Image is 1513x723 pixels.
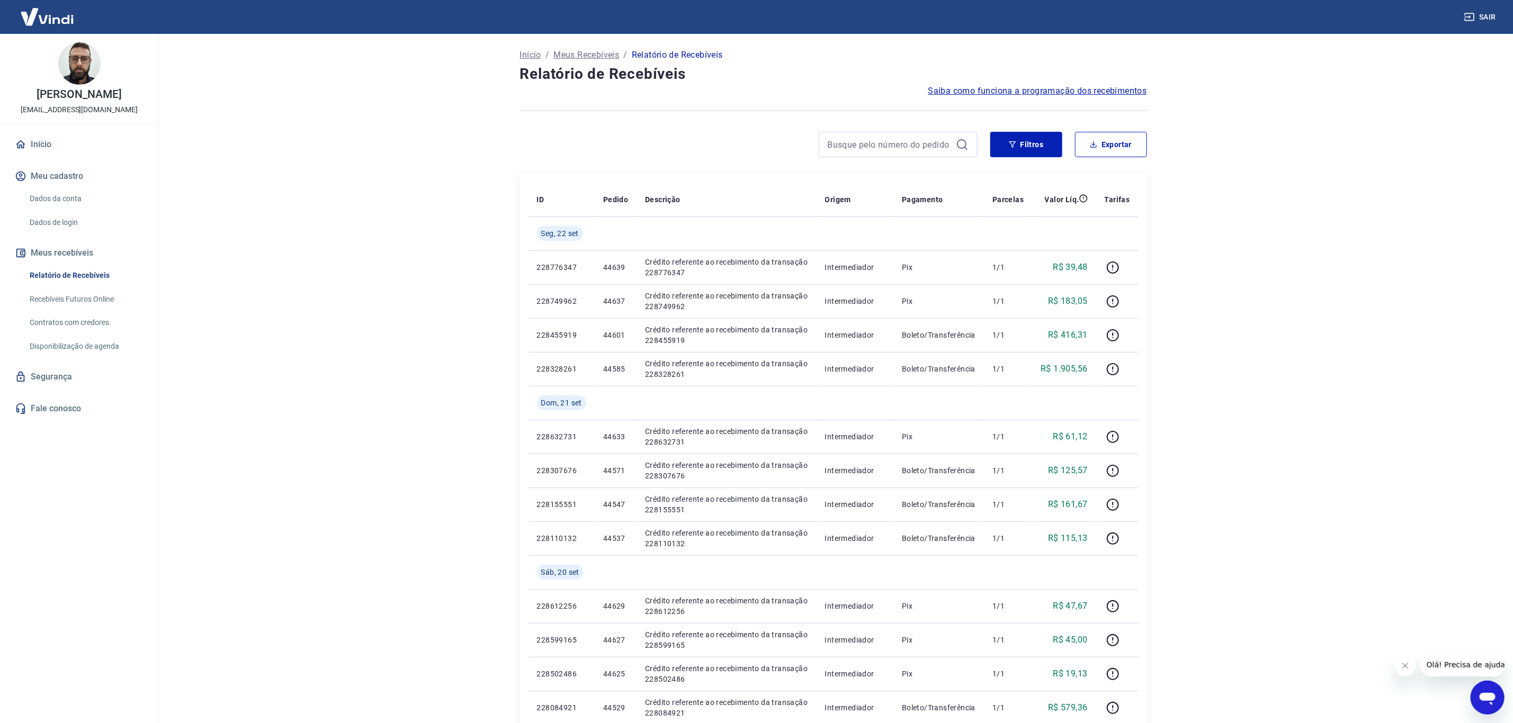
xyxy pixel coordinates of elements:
p: 228084921 [537,702,586,713]
p: Pix [902,262,975,273]
p: 44625 [603,668,628,679]
p: Origem [825,194,851,205]
a: Dados de login [25,212,146,233]
p: Pix [902,635,975,645]
p: Crédito referente ao recebimento da transação 228599165 [645,629,808,650]
p: 1/1 [992,465,1024,476]
p: 44601 [603,330,628,340]
p: R$ 61,12 [1053,430,1087,443]
p: R$ 579,36 [1048,701,1088,714]
p: Boleto/Transferência [902,465,975,476]
p: 1/1 [992,668,1024,679]
p: Início [520,49,541,61]
p: 228612256 [537,601,586,611]
p: Crédito referente ao recebimento da transação 228455919 [645,324,808,346]
p: Intermediador [825,668,885,679]
span: Sáb, 20 set [541,567,579,577]
span: Olá! Precisa de ajuda? [6,7,89,16]
p: / [623,49,627,61]
input: Busque pelo número do pedido [828,137,952,152]
p: 1/1 [992,635,1024,645]
p: Boleto/Transferência [902,702,975,713]
p: Intermediador [825,465,885,476]
img: Vindi [13,1,82,33]
img: ee41d9d2-f4b4-460d-8c6c-a7a1eabe1ff4.jpeg [58,42,101,85]
p: 1/1 [992,364,1024,374]
p: [EMAIL_ADDRESS][DOMAIN_NAME] [21,104,138,115]
p: ID [537,194,544,205]
p: Intermediador [825,533,885,544]
p: Crédito referente ao recebimento da transação 228110132 [645,528,808,549]
p: 228455919 [537,330,586,340]
p: Descrição [645,194,681,205]
p: 228502486 [537,668,586,679]
p: 1/1 [992,431,1024,442]
p: 228307676 [537,465,586,476]
p: Boleto/Transferência [902,499,975,510]
p: / [545,49,549,61]
p: Pix [902,431,975,442]
p: Crédito referente ao recebimento da transação 228328261 [645,358,808,379]
p: Pix [902,601,975,611]
p: Crédito referente ao recebimento da transação 228502486 [645,663,808,684]
p: Pix [902,668,975,679]
a: Contratos com credores [25,312,146,333]
p: 228599165 [537,635,586,645]
p: 44633 [603,431,628,442]
p: 44547 [603,499,628,510]
p: Boleto/Transferência [902,330,975,340]
span: Seg, 22 set [541,228,579,239]
p: Intermediador [825,601,885,611]
p: 44639 [603,262,628,273]
p: 228155551 [537,499,586,510]
p: Crédito referente ao recebimento da transação 228612256 [645,595,808,617]
p: R$ 161,67 [1048,498,1088,511]
p: R$ 1.905,56 [1041,363,1087,375]
p: R$ 115,13 [1048,532,1088,545]
p: 1/1 [992,702,1024,713]
p: 1/1 [992,296,1024,306]
p: 1/1 [992,262,1024,273]
p: R$ 39,48 [1053,261,1087,274]
p: 1/1 [992,533,1024,544]
p: Crédito referente ao recebimento da transação 228632731 [645,426,808,447]
p: Boleto/Transferência [902,533,975,544]
iframe: Botão para abrir a janela de mensagens [1471,681,1505,715]
p: R$ 19,13 [1053,667,1087,680]
p: R$ 416,31 [1048,329,1088,341]
p: 228776347 [537,262,586,273]
p: Intermediador [825,262,885,273]
p: Pedido [603,194,628,205]
p: 44637 [603,296,628,306]
p: Crédito referente ao recebimento da transação 228155551 [645,494,808,515]
a: Início [13,133,146,156]
p: Intermediador [825,635,885,645]
span: Saiba como funciona a programação dos recebimentos [928,85,1147,97]
p: Crédito referente ao recebimento da transação 228776347 [645,257,808,278]
iframe: Fechar mensagem [1395,655,1416,676]
p: Intermediador [825,330,885,340]
p: 228110132 [537,533,586,544]
span: Dom, 21 set [541,397,582,408]
p: R$ 125,57 [1048,464,1088,477]
button: Meu cadastro [13,165,146,188]
p: 228328261 [537,364,586,374]
button: Exportar [1075,132,1147,157]
a: Dados da conta [25,188,146,210]
p: Crédito referente ao recebimento da transação 228749962 [645,291,808,312]
p: 228749962 [537,296,586,306]
a: Relatório de Recebíveis [25,265,146,286]
iframe: Mensagem da empresa [1420,653,1505,676]
a: Disponibilização de agenda [25,336,146,357]
p: Pagamento [902,194,943,205]
p: R$ 183,05 [1048,295,1088,308]
p: Intermediador [825,499,885,510]
p: 44529 [603,702,628,713]
a: Recebíveis Futuros Online [25,288,146,310]
p: 1/1 [992,330,1024,340]
p: Boleto/Transferência [902,364,975,374]
p: Pix [902,296,975,306]
p: Intermediador [825,296,885,306]
a: Meus Recebíveis [553,49,619,61]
